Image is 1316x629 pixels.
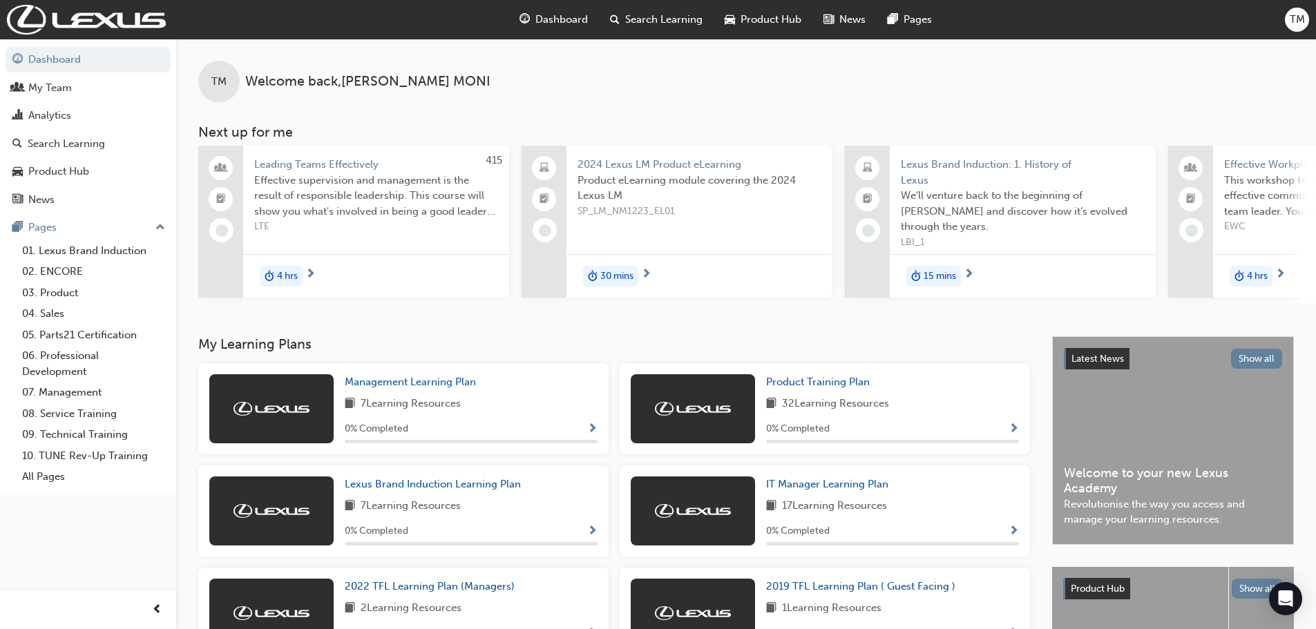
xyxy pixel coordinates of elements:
a: Search Learning [6,131,171,157]
span: up-icon [155,219,165,237]
span: duration-icon [588,267,598,285]
span: car-icon [725,11,735,28]
span: search-icon [610,11,620,28]
button: Pages [6,215,171,240]
a: 2024 Lexus LM Product eLearningProduct eLearning module covering the 2024 Lexus LMSP_LM_NM1223_EL... [522,146,832,298]
span: laptop-icon [540,159,549,177]
button: Show all [1232,579,1284,599]
span: book-icon [766,600,776,617]
span: people-icon [216,159,226,177]
a: search-iconSearch Learning [599,6,714,34]
a: 05. Parts21 Certification [17,325,171,346]
span: learningRecordVerb_NONE-icon [216,224,228,237]
span: Welcome to your new Lexus Academy [1064,465,1282,496]
span: Product Hub [741,12,801,28]
span: Lexus Brand Induction Learning Plan [345,478,521,490]
span: people-icon [12,82,23,95]
span: learningRecordVerb_NONE-icon [539,224,551,237]
span: duration-icon [1234,267,1244,285]
button: Show all [1231,349,1283,369]
span: 0 % Completed [766,523,830,539]
span: 1 Learning Resources [782,600,881,617]
a: 415Leading Teams EffectivelyEffective supervision and management is the result of responsible lea... [198,146,509,298]
span: Management Learning Plan [345,376,476,388]
a: Dashboard [6,47,171,72]
div: Pages [28,220,57,235]
span: book-icon [766,396,776,413]
img: Trak [655,402,731,416]
span: 17 Learning Resources [782,498,887,515]
span: Latest News [1071,353,1124,365]
a: 09. Technical Training [17,424,171,445]
span: Show Progress [1009,423,1019,436]
a: 10. TUNE Rev-Up Training [17,445,171,467]
a: pages-iconPages [877,6,943,34]
span: 2024 Lexus LM Product eLearning [578,157,821,173]
span: people-icon [1186,159,1196,177]
span: pages-icon [12,222,23,234]
span: 0 % Completed [345,523,408,539]
a: 2022 TFL Learning Plan (Managers) [345,579,520,594]
span: booktick-icon [1186,191,1196,209]
span: next-icon [964,269,974,281]
span: 2022 TFL Learning Plan (Managers) [345,580,515,592]
div: My Team [28,80,72,96]
a: 06. Professional Development [17,345,171,382]
a: All Pages [17,466,171,487]
h3: Next up for me [176,124,1316,140]
span: learningRecordVerb_NONE-icon [1185,224,1198,237]
span: We’ll venture back to the beginning of [PERSON_NAME] and discover how it’s evolved through the ye... [901,188,1145,235]
span: pages-icon [888,11,898,28]
div: News [28,192,55,208]
span: book-icon [345,600,355,617]
a: 2019 TFL Learning Plan ( Guest Facing ) [766,579,961,594]
img: Trak [233,402,309,416]
span: Product eLearning module covering the 2024 Lexus LM [578,173,821,204]
span: News [839,12,866,28]
button: Show Progress [587,523,598,540]
span: 4 hrs [277,269,298,284]
span: 2019 TFL Learning Plan ( Guest Facing ) [766,580,955,592]
span: 15 mins [924,269,956,284]
span: booktick-icon [216,191,226,209]
span: Pages [904,12,932,28]
span: news-icon [12,194,23,206]
span: Show Progress [587,423,598,436]
div: Open Intercom Messenger [1269,582,1302,615]
button: Show Progress [1009,523,1019,540]
span: TM [1290,12,1305,28]
span: next-icon [641,269,651,281]
span: TM [211,74,227,90]
span: book-icon [766,498,776,515]
span: news-icon [823,11,834,28]
a: news-iconNews [812,6,877,34]
a: 02. ENCORE [17,261,171,282]
a: Product Training Plan [766,374,875,390]
span: 2 Learning Resources [361,600,461,617]
div: Product Hub [28,164,89,180]
img: Trak [655,504,731,518]
a: Lexus Brand Induction: 1. History of LexusWe’ll venture back to the beginning of [PERSON_NAME] an... [845,146,1156,298]
img: Trak [7,5,166,35]
span: 7 Learning Resources [361,498,461,515]
a: guage-iconDashboard [508,6,599,34]
span: Revolutionise the way you access and manage your learning resources. [1064,496,1282,528]
a: IT Manager Learning Plan [766,476,894,492]
a: Product HubShow all [1063,578,1283,600]
a: My Team [6,75,171,101]
div: Analytics [28,108,71,124]
span: 415 [486,154,502,166]
span: 0 % Completed [345,421,408,437]
span: Effective supervision and management is the result of responsible leadership. This course will sh... [254,173,498,220]
span: Leading Teams Effectively [254,157,498,173]
h3: My Learning Plans [198,336,1030,352]
span: Dashboard [535,12,588,28]
span: 7 Learning Resources [361,396,461,413]
a: News [6,187,171,213]
span: Lexus Brand Induction: 1. History of Lexus [901,157,1145,188]
span: 32 Learning Resources [782,396,889,413]
span: next-icon [1275,269,1286,281]
span: next-icon [305,269,316,281]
